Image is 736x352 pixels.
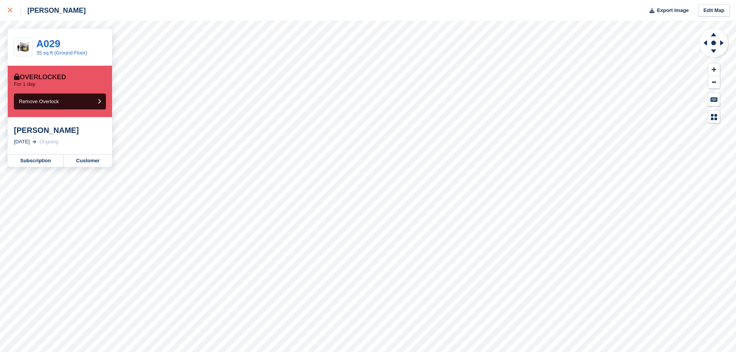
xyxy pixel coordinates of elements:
[36,50,87,56] a: 35 sq ft (Ground Floor)
[64,155,112,167] a: Customer
[657,7,688,14] span: Export Image
[645,4,689,17] button: Export Image
[698,4,730,17] a: Edit Map
[708,76,720,89] button: Zoom Out
[14,138,30,146] div: [DATE]
[39,138,58,146] div: Ongoing
[14,81,35,87] p: For 1 day
[36,38,60,49] a: A029
[19,99,59,104] span: Remove Overlock
[708,111,720,123] button: Map Legend
[14,126,106,135] div: [PERSON_NAME]
[14,41,32,54] img: 35-sqft-unit.jpg
[14,94,106,109] button: Remove Overlock
[8,155,64,167] a: Subscription
[708,63,720,76] button: Zoom In
[20,6,86,15] div: [PERSON_NAME]
[32,140,36,143] img: arrow-right-light-icn-cde0832a797a2874e46488d9cf13f60e5c3a73dbe684e267c42b8395dfbc2abf.svg
[14,73,66,81] div: Overlocked
[708,93,720,106] button: Keyboard Shortcuts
